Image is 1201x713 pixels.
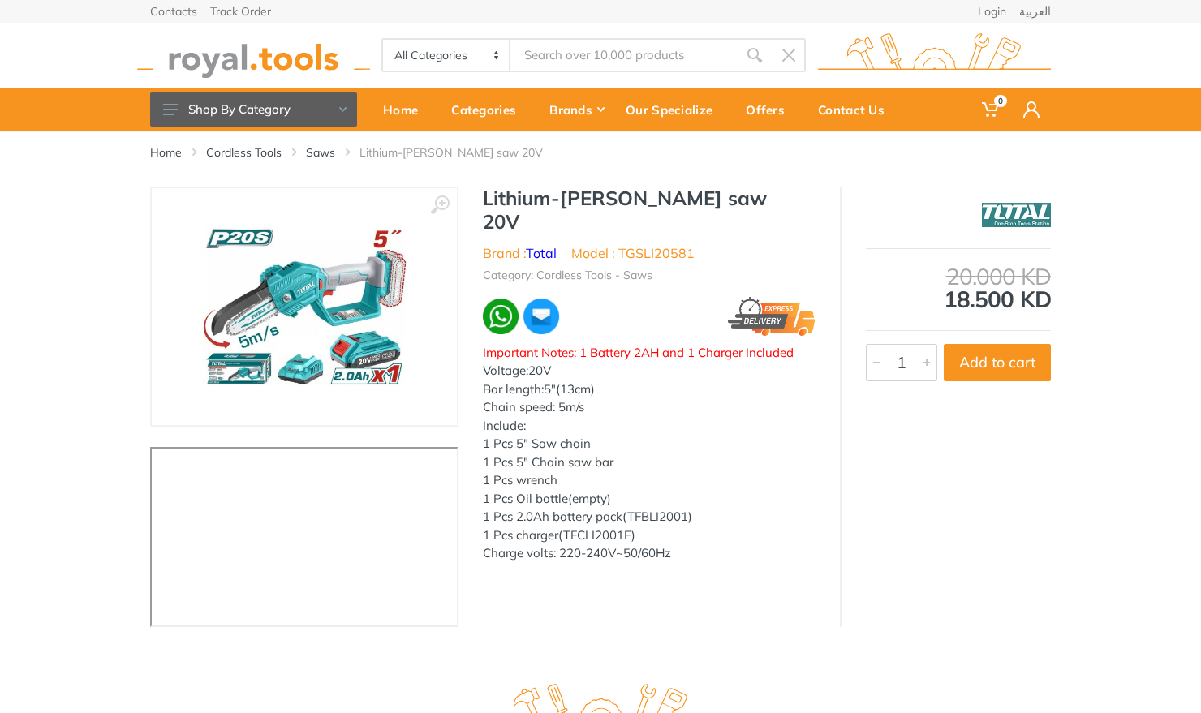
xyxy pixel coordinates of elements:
select: Category [383,40,510,71]
div: 1 Pcs 2.0Ah battery pack(TFBLI2001) [483,508,816,526]
button: Add to cart [944,344,1051,381]
div: Charge volts: 220-240V~50/60Hz [483,544,816,563]
div: 1 Pcs charger(TFCLI2001E) [483,526,816,545]
img: wa.webp [483,299,519,334]
a: Total [526,245,557,261]
div: Our Specialize [614,92,734,127]
a: Track Order [210,6,271,17]
img: ma.webp [522,297,561,336]
a: Contact Us [807,88,906,131]
div: 1 Pcs Oil bottle(empty) [483,490,816,509]
span: Important Notes: 1 Battery 2AH and 1 Charger Included [483,345,794,360]
div: Offers [734,92,807,127]
img: royal.tools Logo [137,33,370,78]
div: 1 Pcs 5" Saw chain [483,435,816,453]
a: Cordless Tools [206,144,282,161]
a: Contacts [150,6,197,17]
img: Royal Tools - Lithium-Ion pruner saw 20V [202,204,407,409]
div: 20.000 KD [866,265,1051,288]
div: Contact Us [807,92,906,127]
li: Lithium-[PERSON_NAME] saw 20V [359,144,567,161]
li: Model : TGSLI20581 [571,243,695,263]
a: Home [372,88,440,131]
div: Bar length:5"(13cm) [483,380,816,399]
div: Chain speed: 5m/s [483,398,816,417]
div: 1 Pcs 5" Chain saw bar [483,453,816,472]
a: Categories [440,88,538,131]
div: Include: [483,417,816,436]
button: Shop By Category [150,92,357,127]
div: 18.500 KD [866,265,1051,311]
h1: Lithium-[PERSON_NAME] saw 20V [483,187,816,234]
a: Saws [306,144,335,161]
a: Home [150,144,182,161]
li: Brand : [483,243,557,263]
img: royal.tools Logo [818,33,1051,78]
a: العربية [1019,6,1051,17]
input: Site search [510,38,738,72]
a: 0 [971,88,1012,131]
li: Category: Cordless Tools - Saws [483,267,652,284]
span: 0 [994,95,1007,107]
a: Our Specialize [614,88,734,131]
div: Voltage:20V [483,362,816,380]
div: Brands [538,92,614,127]
div: Home [372,92,440,127]
a: Offers [734,88,807,131]
div: Categories [440,92,538,127]
nav: breadcrumb [150,144,1051,161]
img: express.png [728,297,816,336]
a: Login [978,6,1006,17]
div: 1 Pcs wrench [483,471,816,490]
img: Total [982,195,1051,235]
